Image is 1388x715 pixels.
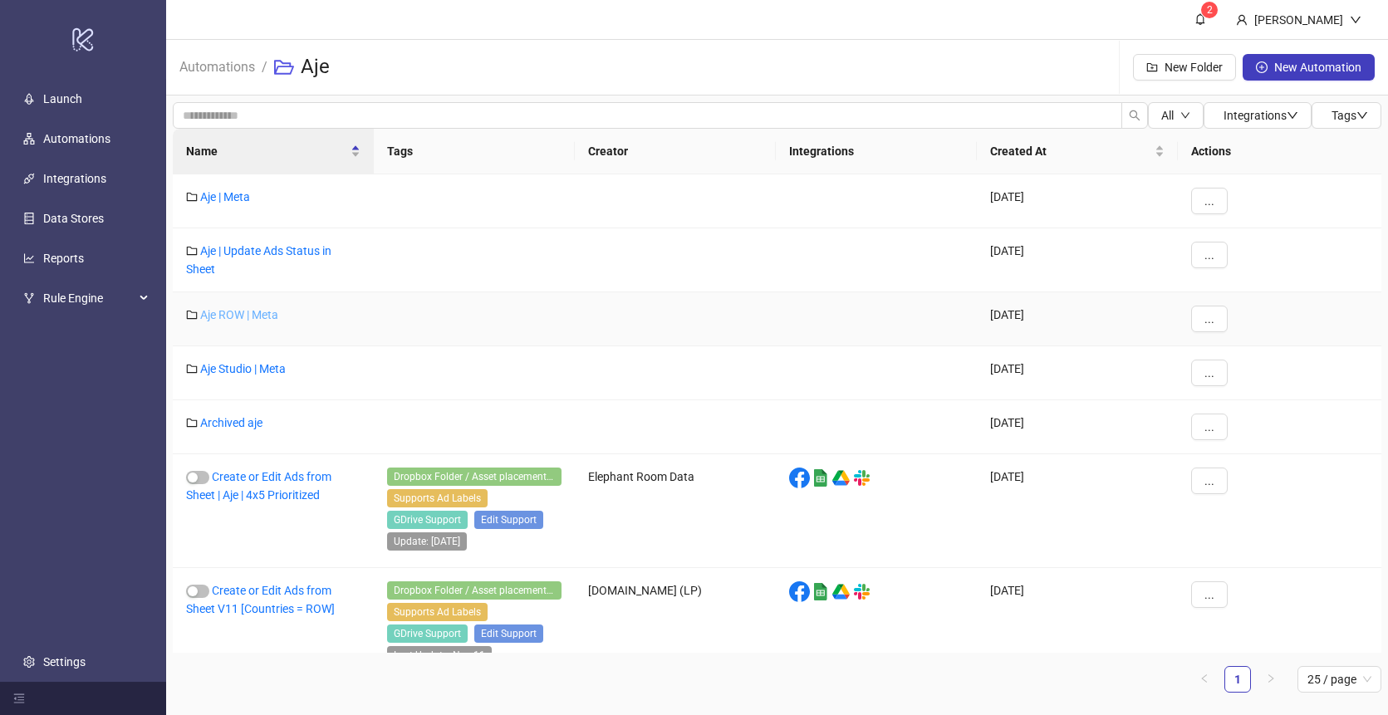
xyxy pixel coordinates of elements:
[1191,188,1228,214] button: ...
[1224,666,1251,693] li: 1
[43,92,82,105] a: Launch
[575,568,776,703] div: [DOMAIN_NAME] (LP)
[1258,666,1284,693] li: Next Page
[776,129,977,174] th: Integrations
[1194,13,1206,25] span: bell
[1204,420,1214,433] span: ...
[186,584,335,615] a: Create or Edit Ads from Sheet V11 [Countries = ROW]
[977,228,1178,292] div: [DATE]
[977,129,1178,174] th: Created At
[43,212,104,225] a: Data Stores
[1204,588,1214,601] span: ...
[575,129,776,174] th: Creator
[1356,110,1368,121] span: down
[1207,4,1213,16] span: 2
[977,568,1178,703] div: [DATE]
[387,468,562,486] span: Dropbox Folder / Asset placement detection
[1201,2,1218,18] sup: 2
[200,416,262,429] a: Archived aje
[200,362,286,375] a: Aje Studio | Meta
[186,244,331,276] a: Aje | Update Ads Status in Sheet
[1224,109,1298,122] span: Integrations
[200,308,278,321] a: Aje ROW | Meta
[1129,110,1140,121] span: search
[1204,194,1214,208] span: ...
[977,400,1178,454] div: [DATE]
[977,454,1178,568] div: [DATE]
[186,309,198,321] span: folder
[1258,666,1284,693] button: right
[1199,673,1209,683] span: left
[186,417,198,429] span: folder
[1191,666,1218,693] button: left
[990,142,1151,160] span: Created At
[387,511,468,529] span: GDrive Support
[1225,667,1250,692] a: 1
[186,470,331,502] a: Create or Edit Ads from Sheet | Aje | 4x5 Prioritized
[575,454,776,568] div: Elephant Room Data
[1178,129,1381,174] th: Actions
[1332,109,1368,122] span: Tags
[1148,102,1204,129] button: Alldown
[1191,581,1228,608] button: ...
[23,292,35,304] span: fork
[301,54,330,81] h3: Aje
[1307,667,1371,692] span: 25 / page
[474,511,543,529] span: Edit Support
[1297,666,1381,693] div: Page Size
[977,292,1178,346] div: [DATE]
[1191,414,1228,440] button: ...
[1204,248,1214,262] span: ...
[1312,102,1381,129] button: Tagsdown
[977,346,1178,400] div: [DATE]
[1236,14,1248,26] span: user
[1191,468,1228,494] button: ...
[1204,102,1312,129] button: Integrationsdown
[262,41,267,94] li: /
[1204,474,1214,487] span: ...
[387,532,467,551] span: Update: 21-10-2024
[1350,14,1361,26] span: down
[186,191,198,203] span: folder
[1204,312,1214,326] span: ...
[1243,54,1375,81] button: New Automation
[1133,54,1236,81] button: New Folder
[43,132,110,145] a: Automations
[387,624,468,643] span: GDrive Support
[186,245,198,257] span: folder
[387,489,488,507] span: Supports Ad Labels
[176,56,258,75] a: Automations
[1161,109,1174,122] span: All
[1287,110,1298,121] span: down
[1266,673,1276,683] span: right
[186,142,347,160] span: Name
[1191,666,1218,693] li: Previous Page
[1146,61,1158,73] span: folder-add
[387,603,488,621] span: Supports Ad Labels
[1191,306,1228,332] button: ...
[186,363,198,375] span: folder
[374,129,575,174] th: Tags
[43,282,135,315] span: Rule Engine
[274,57,294,77] span: folder-open
[387,646,492,664] span: Last Update: Nov-11
[1191,360,1228,386] button: ...
[1248,11,1350,29] div: [PERSON_NAME]
[1191,242,1228,268] button: ...
[1256,61,1268,73] span: plus-circle
[977,174,1178,228] div: [DATE]
[173,129,374,174] th: Name
[43,252,84,265] a: Reports
[43,655,86,668] a: Settings
[387,581,562,600] span: Dropbox Folder / Asset placement detection
[200,190,250,203] a: Aje | Meta
[13,693,25,704] span: menu-fold
[1204,366,1214,380] span: ...
[1180,110,1190,120] span: down
[1165,61,1223,74] span: New Folder
[474,624,543,643] span: Edit Support
[1274,61,1361,74] span: New Automation
[43,172,106,185] a: Integrations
